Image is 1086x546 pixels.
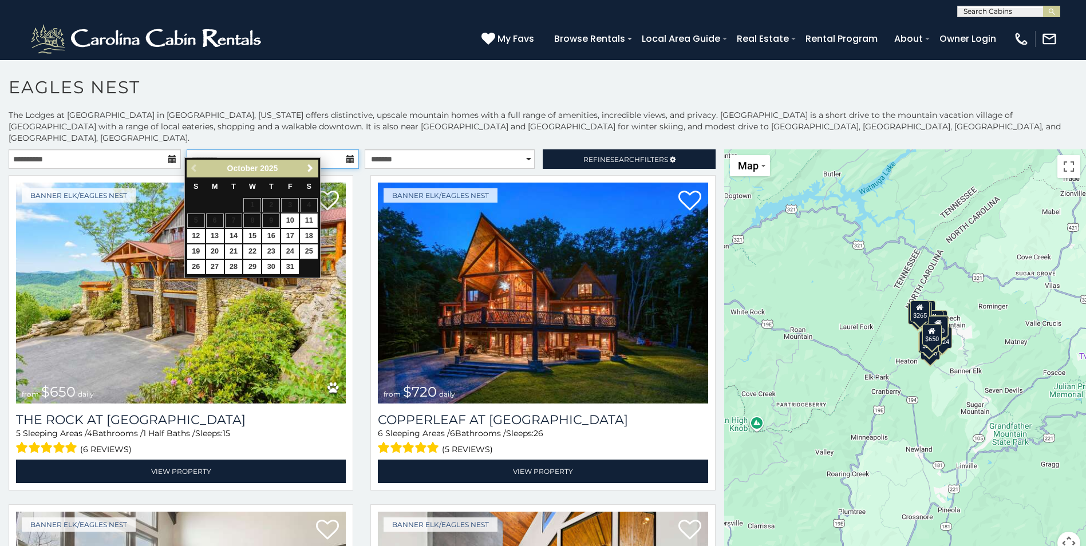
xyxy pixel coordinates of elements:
a: 26 [187,260,205,274]
a: View Property [378,460,708,483]
a: 22 [243,244,261,259]
div: $650 [922,324,942,346]
span: daily [439,390,455,398]
a: 17 [281,229,299,243]
a: 25 [300,244,318,259]
a: 14 [225,229,243,243]
a: Banner Elk/Eagles Nest [384,517,497,532]
a: The Rock at [GEOGRAPHIC_DATA] [16,412,346,428]
a: 18 [300,229,318,243]
span: Friday [288,183,293,191]
span: 26 [534,428,543,438]
button: Change map style [730,155,770,176]
div: $230 [919,331,939,353]
span: 2025 [260,164,278,173]
a: 15 [243,229,261,243]
a: 23 [262,244,280,259]
img: phone-regular-white.png [1013,31,1029,47]
a: Add to favorites [678,519,701,543]
a: About [888,29,929,49]
img: Copperleaf at Eagles Nest [378,183,708,403]
div: Sleeping Areas / Bathrooms / Sleeps: [378,428,708,457]
img: mail-regular-white.png [1041,31,1057,47]
a: Banner Elk/Eagles Nest [22,188,136,203]
span: Sunday [193,183,198,191]
span: 5 [16,428,21,438]
span: from [384,390,401,398]
a: Banner Elk/Eagles Nest [384,188,497,203]
a: Copperleaf at Eagles Nest from $720 daily [378,183,708,403]
a: 24 [281,244,299,259]
a: 11 [300,213,318,228]
a: 21 [225,244,243,259]
a: The Rock at Eagles Nest from $650 daily [16,183,346,403]
img: The Rock at Eagles Nest [16,183,346,403]
span: daily [78,390,94,398]
a: View Property [16,460,346,483]
span: Refine Filters [583,155,668,164]
a: Local Area Guide [636,29,726,49]
a: Copperleaf at [GEOGRAPHIC_DATA] [378,412,708,428]
a: 31 [281,260,299,274]
div: $315 [924,310,943,332]
span: 15 [223,428,230,438]
a: 29 [243,260,261,274]
span: 1 Half Baths / [143,428,195,438]
span: (6 reviews) [80,442,132,457]
span: Monday [212,183,218,191]
a: Add to favorites [678,189,701,213]
span: Saturday [306,183,311,191]
a: Real Estate [731,29,795,49]
span: $720 [403,383,437,400]
a: Add to favorites [316,519,339,543]
div: $305 [918,331,937,353]
a: 20 [206,244,224,259]
a: 27 [206,260,224,274]
a: 30 [262,260,280,274]
span: Search [610,155,640,164]
span: (5 reviews) [442,442,493,457]
div: Sleeping Areas / Bathrooms / Sleeps: [16,428,346,457]
span: My Favs [497,31,534,46]
img: White-1-2.png [29,22,266,56]
div: $230 [929,315,949,337]
a: Banner Elk/Eagles Nest [22,517,136,532]
a: RefineSearchFilters [543,149,715,169]
a: My Favs [481,31,537,46]
a: Browse Rentals [548,29,631,49]
span: 6 [378,428,383,438]
span: Next [306,164,315,173]
span: Thursday [269,183,274,191]
span: 4 [87,428,92,438]
a: 19 [187,244,205,259]
a: 13 [206,229,224,243]
span: Tuesday [231,183,236,191]
a: Owner Login [934,29,1002,49]
a: Add to favorites [316,189,339,213]
a: 12 [187,229,205,243]
span: October [227,164,258,173]
div: $265 [910,300,929,322]
div: $305 [913,302,932,323]
span: Map [738,160,759,172]
a: 10 [281,213,299,228]
span: $650 [41,383,76,400]
a: Next [303,161,317,176]
h3: The Rock at Eagles Nest [16,412,346,428]
a: 16 [262,229,280,243]
span: from [22,390,39,398]
button: Toggle fullscreen view [1057,155,1080,178]
a: Rental Program [800,29,883,49]
div: $424 [932,327,951,349]
div: $285 [908,303,927,325]
div: $230 [928,316,947,338]
h3: Copperleaf at Eagles Nest [378,412,708,428]
span: Wednesday [249,183,256,191]
span: 6 [450,428,455,438]
a: 28 [225,260,243,274]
